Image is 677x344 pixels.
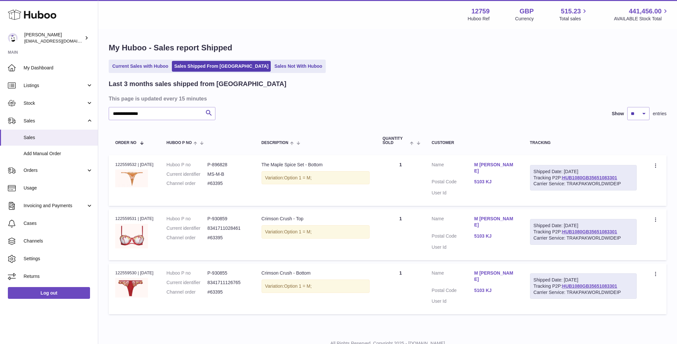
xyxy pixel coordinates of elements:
[432,190,474,196] dt: User Id
[432,162,474,176] dt: Name
[474,233,517,239] a: 5103 KJ
[24,151,93,157] span: Add Manual Order
[24,65,93,71] span: My Dashboard
[474,287,517,294] a: 5103 KJ
[614,7,669,22] a: 441,456.00 AVAILABLE Stock Total
[208,216,248,222] dd: P-930859
[115,270,154,276] div: 122559530 | [DATE]
[109,95,665,102] h3: This page is updated every 15 minutes
[262,270,370,276] div: Crimson Crush - Bottom
[109,43,667,53] h1: My Huboo - Sales report Shipped
[24,203,86,209] span: Invoicing and Payments
[530,273,637,299] div: Tracking P2P:
[167,162,208,168] dt: Huboo P no
[115,278,148,298] img: 127591716468200.png
[376,209,425,260] td: 1
[167,280,208,286] dt: Current identifier
[612,111,624,117] label: Show
[432,233,474,241] dt: Postal Code
[653,111,667,117] span: entries
[262,141,288,145] span: Description
[562,175,617,180] a: HUB1080GB35651083301
[115,141,137,145] span: Order No
[208,180,248,187] dd: #63395
[562,229,617,234] a: HUB1080GB35651083301
[561,7,581,16] span: 515.23
[562,283,617,289] a: HUB1080GB35651083301
[24,256,93,262] span: Settings
[530,141,637,145] div: Tracking
[24,32,83,44] div: [PERSON_NAME]
[559,16,588,22] span: Total sales
[172,61,271,72] a: Sales Shipped From [GEOGRAPHIC_DATA]
[629,7,662,16] span: 441,456.00
[614,16,669,22] span: AVAILABLE Stock Total
[534,277,633,283] div: Shipped Date: [DATE]
[284,175,312,180] span: Option 1 = M;
[534,169,633,175] div: Shipped Date: [DATE]
[208,270,248,276] dd: P-930855
[530,219,637,245] div: Tracking P2P:
[432,298,474,304] dt: User Id
[24,135,93,141] span: Sales
[208,289,248,295] dd: #63395
[24,82,86,89] span: Listings
[24,220,93,226] span: Cases
[167,289,208,295] dt: Channel order
[534,289,633,296] div: Carrier Service: TRAKPAKWORLDWIDEIP
[262,171,370,185] div: Variation:
[24,38,96,44] span: [EMAIL_ADDRESS][DOMAIN_NAME]
[110,61,171,72] a: Current Sales with Huboo
[474,216,517,228] a: M [PERSON_NAME]
[284,283,312,289] span: Option 1 = M;
[432,141,517,145] div: Customer
[115,162,154,168] div: 122559532 | [DATE]
[376,155,425,206] td: 1
[272,61,324,72] a: Sales Not With Huboo
[262,216,370,222] div: Crimson Crush - Top
[559,7,588,22] a: 515.23 Total sales
[8,287,90,299] a: Log out
[262,225,370,239] div: Variation:
[284,229,312,234] span: Option 1 = M;
[530,165,637,191] div: Tracking P2P:
[432,244,474,250] dt: User Id
[115,170,148,187] img: 127591716465233.png
[167,225,208,231] dt: Current identifier
[167,180,208,187] dt: Channel order
[8,33,18,43] img: sofiapanwar@unndr.com
[24,185,93,191] span: Usage
[432,216,474,230] dt: Name
[208,235,248,241] dd: #63395
[24,100,86,106] span: Stock
[474,162,517,174] a: M [PERSON_NAME]
[115,216,154,222] div: 122559531 | [DATE]
[474,270,517,282] a: M [PERSON_NAME]
[432,287,474,295] dt: Postal Code
[471,7,490,16] strong: 12759
[515,16,534,22] div: Currency
[262,162,370,168] div: The Maple Spice Set - Bottom
[468,16,490,22] div: Huboo Ref
[24,167,86,173] span: Orders
[208,280,248,286] dd: 8341711126765
[262,280,370,293] div: Variation:
[24,238,93,244] span: Channels
[432,270,474,284] dt: Name
[534,235,633,241] div: Carrier Service: TRAKPAKWORLDWIDEIP
[474,179,517,185] a: 5103 KJ
[376,263,425,315] td: 1
[383,136,409,145] span: Quantity Sold
[115,224,148,248] img: 127591716468171.png
[208,225,248,231] dd: 8341711028461
[208,171,248,177] dd: MS-M-B
[109,80,286,88] h2: Last 3 months sales shipped from [GEOGRAPHIC_DATA]
[520,7,534,16] strong: GBP
[534,223,633,229] div: Shipped Date: [DATE]
[167,235,208,241] dt: Channel order
[167,270,208,276] dt: Huboo P no
[24,118,86,124] span: Sales
[432,179,474,187] dt: Postal Code
[208,162,248,168] dd: P-896828
[534,181,633,187] div: Carrier Service: TRAKPAKWORLDWIDEIP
